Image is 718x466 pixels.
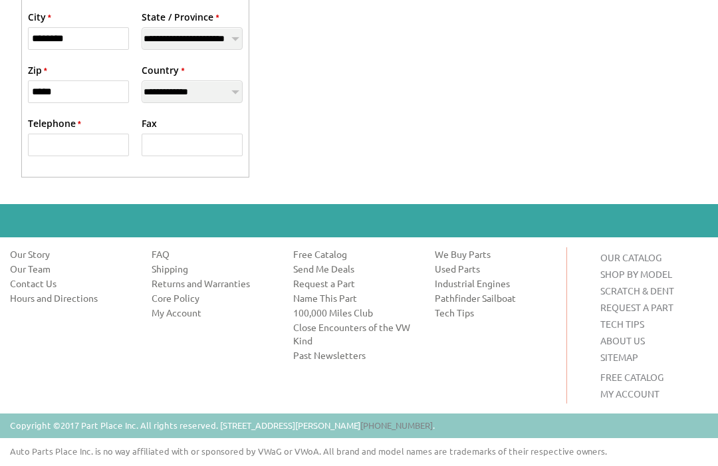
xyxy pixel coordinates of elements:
a: Returns and Warranties [152,277,273,290]
a: REQUEST A PART [600,301,673,313]
label: Telephone [28,116,81,130]
a: OUR CATALOG [600,251,661,263]
a: Close Encounters of the VW Kind [293,320,415,347]
a: SHOP BY MODEL [600,268,672,280]
a: SITEMAP [600,351,638,363]
a: Core Policy [152,291,273,304]
p: Copyright ©2017 Part Place Inc. All rights reserved. [STREET_ADDRESS][PERSON_NAME] . [10,419,435,432]
a: 100,000 Miles Club [293,306,415,319]
a: Past Newsletters [293,348,415,362]
a: [PHONE_NUMBER] [360,419,433,431]
a: Tech Tips [435,306,556,319]
label: Fax [142,116,157,130]
a: Pathfinder Sailboat [435,291,556,304]
label: State / Province [142,10,219,24]
a: Hours and Directions [10,291,132,304]
a: Used Parts [435,262,556,275]
a: My Account [152,306,273,319]
a: FAQ [152,247,273,261]
a: FREE CATALOG [600,371,663,383]
a: We Buy Parts [435,247,556,261]
a: MY ACCOUNT [600,388,659,400]
a: Contact Us [10,277,132,290]
a: Industrial Engines [435,277,556,290]
a: Name This Part [293,291,415,304]
label: Zip [28,63,47,77]
a: Shipping [152,262,273,275]
a: TECH TIPS [600,318,644,330]
label: City [28,10,51,24]
label: Country [142,63,184,77]
a: Our Story [10,247,132,261]
a: SCRATCH & DENT [600,285,674,296]
a: Request a Part [293,277,415,290]
a: ABOUT US [600,334,645,346]
a: Free Catalog [293,247,415,261]
a: Our Team [10,262,132,275]
a: Send Me Deals [293,262,415,275]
